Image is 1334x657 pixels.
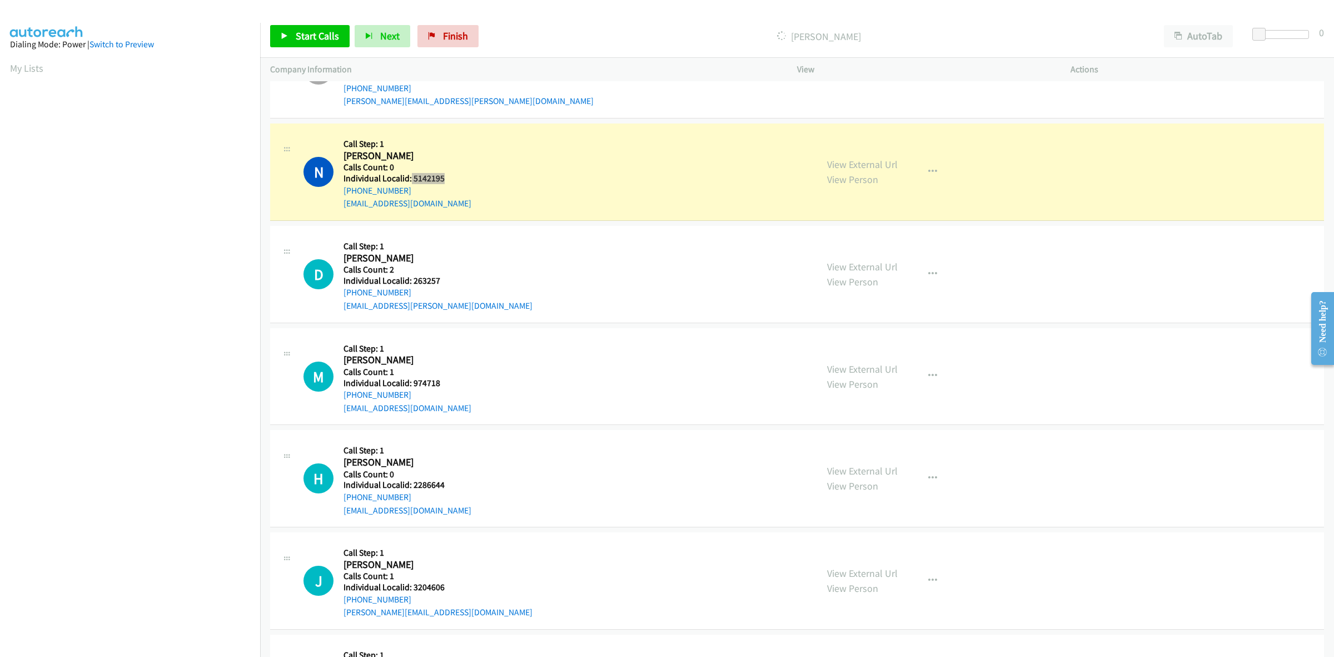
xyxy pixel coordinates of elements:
a: Start Calls [270,25,350,47]
a: [PHONE_NUMBER] [344,185,411,196]
a: My Lists [10,62,43,75]
span: Start Calls [296,29,339,42]
a: [PERSON_NAME][EMAIL_ADDRESS][PERSON_NAME][DOMAIN_NAME] [344,96,594,106]
a: View External Url [827,465,898,477]
iframe: Resource Center [1302,284,1334,373]
h5: Call Step: 1 [344,241,532,252]
h5: Individual Localid: 974718 [344,378,471,389]
h5: Call Step: 1 [344,445,471,456]
h5: Calls Count: 1 [344,571,532,582]
div: Delay between calls (in seconds) [1258,30,1309,39]
a: [EMAIL_ADDRESS][DOMAIN_NAME] [344,505,471,516]
a: [PHONE_NUMBER] [344,492,411,502]
h1: M [303,362,333,392]
div: The call is yet to be attempted [303,362,333,392]
span: Finish [443,29,468,42]
a: [EMAIL_ADDRESS][PERSON_NAME][DOMAIN_NAME] [344,300,532,311]
h1: H [303,463,333,493]
a: View External Url [827,363,898,376]
button: Next [355,25,410,47]
h2: [PERSON_NAME] [344,456,464,469]
a: View Person [827,378,878,391]
div: The call is yet to be attempted [303,463,333,493]
h5: Calls Count: 2 [344,264,532,275]
button: AutoTab [1164,25,1233,47]
h5: Individual Localid: 263257 [344,275,532,286]
h2: [PERSON_NAME] [344,559,464,571]
a: Switch to Preview [89,39,154,50]
p: [PERSON_NAME] [494,29,1144,44]
a: View External Url [827,158,898,171]
h5: Call Step: 1 [344,547,532,559]
a: View Person [827,582,878,595]
h5: Individual Localid: 3204606 [344,582,532,593]
p: Actions [1071,63,1324,76]
a: [PHONE_NUMBER] [344,83,411,93]
a: [EMAIL_ADDRESS][DOMAIN_NAME] [344,198,471,209]
h2: [PERSON_NAME] [344,354,464,367]
a: View External Url [827,260,898,273]
a: View Person [827,275,878,288]
a: View Person [827,173,878,186]
h2: [PERSON_NAME] [344,150,464,162]
div: Dialing Mode: Power | [10,38,250,51]
p: View [797,63,1051,76]
h1: D [303,259,333,289]
h5: Call Step: 1 [344,343,471,354]
h5: Individual Localid: 5142195 [344,173,471,184]
a: Finish [417,25,479,47]
a: [EMAIL_ADDRESS][DOMAIN_NAME] [344,403,471,413]
div: The call is yet to be attempted [303,566,333,596]
a: [PHONE_NUMBER] [344,389,411,400]
h5: Calls Count: 0 [344,469,471,480]
h5: Calls Count: 0 [344,162,471,173]
a: [PERSON_NAME][EMAIL_ADDRESS][DOMAIN_NAME] [344,607,532,618]
h2: [PERSON_NAME] [344,252,464,265]
iframe: Dialpad [10,86,260,614]
h5: Individual Localid: 2286644 [344,480,471,491]
p: Company Information [270,63,777,76]
a: View Person [827,480,878,492]
a: [PHONE_NUMBER] [344,594,411,605]
div: The call is yet to be attempted [303,259,333,289]
span: Next [380,29,400,42]
h1: N [303,157,333,187]
h1: J [303,566,333,596]
h5: Calls Count: 1 [344,367,471,378]
a: View External Url [827,567,898,580]
h5: Call Step: 1 [344,139,471,150]
div: 0 [1319,25,1324,40]
a: [PHONE_NUMBER] [344,287,411,298]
